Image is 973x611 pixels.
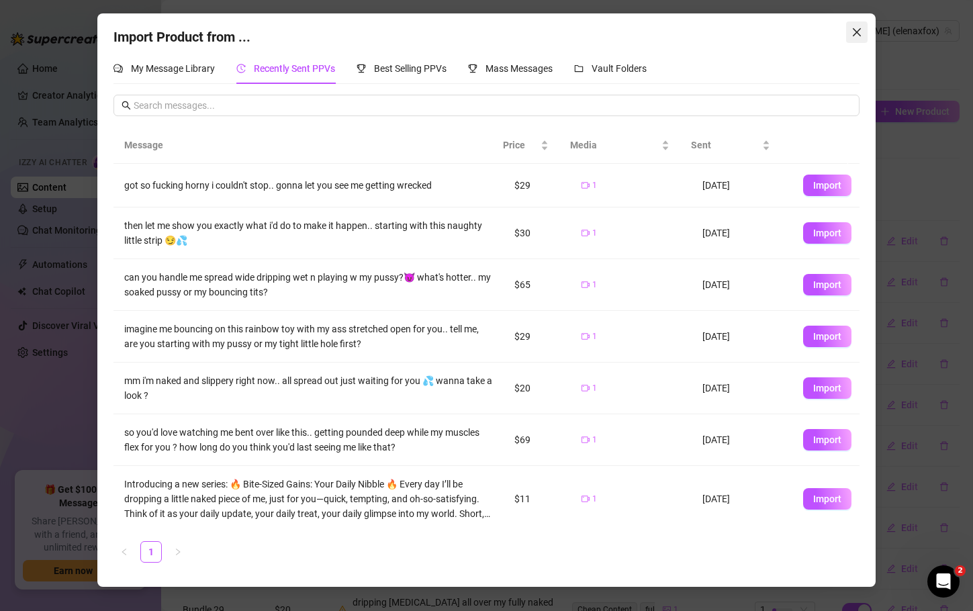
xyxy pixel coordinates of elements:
button: Import [803,488,851,510]
button: right [167,541,189,563]
span: Import [813,180,841,191]
li: Next Page [167,541,189,563]
span: left [120,548,128,556]
span: Sent [691,138,759,152]
span: video-camera [582,384,590,392]
a: 1 [141,542,161,562]
span: Import [813,383,841,393]
span: Vault Folders [592,63,647,74]
button: Import [803,326,851,347]
button: Import [803,175,851,196]
div: then let me show you exactly what i'd do to make it happen.. starting with this naughty little st... [124,218,493,248]
span: 1 [592,179,597,192]
span: Close [846,27,868,38]
div: can you handle me spread wide dripping wet n playing w my pussy?😈 what's hotter.. my soaked pussy... [124,270,493,299]
td: [DATE] [692,259,792,311]
span: right [174,548,182,556]
button: Import [803,429,851,451]
th: Sent [680,127,781,164]
td: [DATE] [692,414,792,466]
button: Import [803,377,851,399]
span: 1 [592,434,597,446]
div: imagine me bouncing on this rainbow toy with my ass stretched open for you.. tell me, are you sta... [124,322,493,351]
button: Import [803,222,851,244]
span: 1 [592,330,597,343]
td: $65 [504,259,571,311]
iframe: Intercom live chat [927,565,960,598]
th: Message [113,127,492,164]
span: search [122,101,131,110]
span: history [236,64,246,73]
button: Close [846,21,868,43]
div: got so fucking horny i couldn't stop.. gonna let you see me getting wrecked [124,178,493,193]
span: 2 [955,565,966,576]
td: [DATE] [692,207,792,259]
span: Price [503,138,538,152]
td: $29 [504,164,571,207]
span: video-camera [582,332,590,340]
span: Best Selling PPVs [374,63,447,74]
td: [DATE] [692,311,792,363]
span: Import [813,331,841,342]
span: video-camera [582,436,590,444]
span: trophy [468,64,477,73]
li: Previous Page [113,541,135,563]
button: left [113,541,135,563]
th: Media [559,127,680,164]
td: $69 [504,414,571,466]
span: Mass Messages [485,63,553,74]
span: video-camera [582,281,590,289]
td: $29 [504,311,571,363]
span: Import Product from ... [113,29,250,45]
div: mm i'm naked and slippery right now.. all spread out just waiting for you 💦 wanna take a look ? [124,373,493,403]
td: [DATE] [692,164,792,207]
span: 1 [592,493,597,506]
td: $20 [504,363,571,414]
th: Price [492,127,559,164]
input: Search messages... [134,98,851,113]
td: [DATE] [692,466,792,532]
span: 1 [592,227,597,240]
td: $11 [504,466,571,532]
span: Import [813,228,841,238]
span: Recently Sent PPVs [254,63,335,74]
td: $30 [504,207,571,259]
span: video-camera [582,229,590,237]
div: Introducing a new series: 🔥 Bite-Sized Gains: Your Daily Nibble 🔥 Every day I’ll be dropping a li... [124,477,493,521]
span: trophy [357,64,366,73]
span: 1 [592,382,597,395]
span: 1 [592,279,597,291]
span: folder [574,64,584,73]
span: Import [813,434,841,445]
div: so you'd love watching me bent over like this.. getting pounded deep while my muscles flex for yo... [124,425,493,455]
span: Media [570,138,659,152]
span: video-camera [582,495,590,503]
span: close [851,27,862,38]
li: 1 [140,541,162,563]
span: video-camera [582,181,590,189]
span: Import [813,493,841,504]
button: Import [803,274,851,295]
td: [DATE] [692,363,792,414]
span: Import [813,279,841,290]
span: comment [113,64,123,73]
span: My Message Library [131,63,215,74]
